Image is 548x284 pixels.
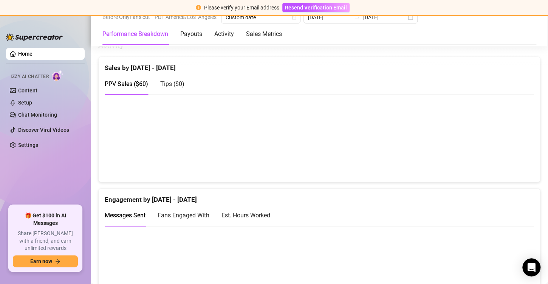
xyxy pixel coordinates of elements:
[354,14,360,20] span: to
[180,30,202,39] div: Payouts
[196,5,201,10] span: exclamation-circle
[105,212,146,219] span: Messages Sent
[55,259,60,264] span: arrow-right
[18,87,37,94] a: Content
[160,80,184,87] span: Tips ( $0 )
[18,100,32,106] a: Setup
[18,112,57,118] a: Chat Monitoring
[18,51,33,57] a: Home
[363,13,406,22] input: End date
[204,3,279,12] div: Please verify your Email address
[52,70,63,81] img: AI Chatter
[105,80,148,87] span: PPV Sales ( $60 )
[214,30,234,39] div: Activity
[282,3,350,12] button: Resend Verification Email
[18,127,69,133] a: Discover Viral Videos
[308,13,351,22] input: Start date
[226,12,296,23] span: Custom date
[221,211,270,220] div: Est. Hours Worked
[102,30,168,39] div: Performance Breakdown
[246,30,282,39] div: Sales Metrics
[105,57,534,73] div: Sales by [DATE] - [DATE]
[13,255,78,267] button: Earn nowarrow-right
[13,230,78,252] span: Share [PERSON_NAME] with a friend, and earn unlimited rewards
[102,11,150,23] span: Before OnlyFans cut
[354,14,360,20] span: swap-right
[6,33,63,41] img: logo-BBDzfeDw.svg
[30,258,52,264] span: Earn now
[155,11,217,23] span: PDT America/Los_Angeles
[105,189,534,205] div: Engagement by [DATE] - [DATE]
[292,15,296,20] span: calendar
[18,142,38,148] a: Settings
[285,5,347,11] span: Resend Verification Email
[522,258,540,276] div: Open Intercom Messenger
[158,212,209,219] span: Fans Engaged With
[11,73,49,80] span: Izzy AI Chatter
[13,212,78,227] span: 🎁 Get $100 in AI Messages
